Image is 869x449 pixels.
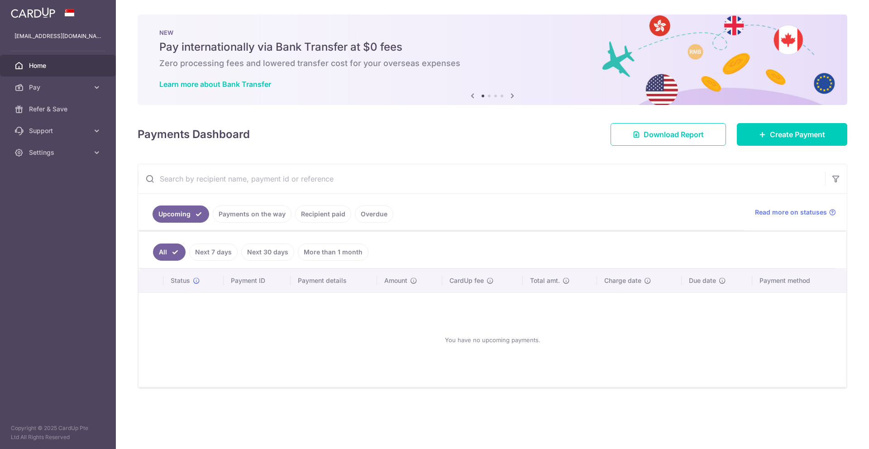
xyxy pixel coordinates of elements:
[29,126,89,135] span: Support
[530,276,560,285] span: Total amt.
[689,276,716,285] span: Due date
[355,205,393,223] a: Overdue
[11,7,55,18] img: CardUp
[171,276,190,285] span: Status
[138,126,250,143] h4: Payments Dashboard
[644,129,704,140] span: Download Report
[153,244,186,261] a: All
[29,83,89,92] span: Pay
[14,32,101,41] p: [EMAIL_ADDRESS][DOMAIN_NAME]
[159,29,826,36] p: NEW
[611,123,726,146] a: Download Report
[755,208,827,217] span: Read more on statuses
[752,269,846,292] th: Payment method
[737,123,847,146] a: Create Payment
[159,40,826,54] h5: Pay internationally via Bank Transfer at $0 fees
[29,61,89,70] span: Home
[159,80,271,89] a: Learn more about Bank Transfer
[29,105,89,114] span: Refer & Save
[298,244,368,261] a: More than 1 month
[138,14,847,105] img: Bank transfer banner
[149,300,836,380] div: You have no upcoming payments.
[295,205,351,223] a: Recipient paid
[189,244,238,261] a: Next 7 days
[604,276,641,285] span: Charge date
[449,276,484,285] span: CardUp fee
[755,208,836,217] a: Read more on statuses
[213,205,291,223] a: Payments on the way
[138,164,825,193] input: Search by recipient name, payment id or reference
[291,269,377,292] th: Payment details
[224,269,291,292] th: Payment ID
[29,148,89,157] span: Settings
[384,276,407,285] span: Amount
[153,205,209,223] a: Upcoming
[770,129,825,140] span: Create Payment
[241,244,294,261] a: Next 30 days
[159,58,826,69] h6: Zero processing fees and lowered transfer cost for your overseas expenses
